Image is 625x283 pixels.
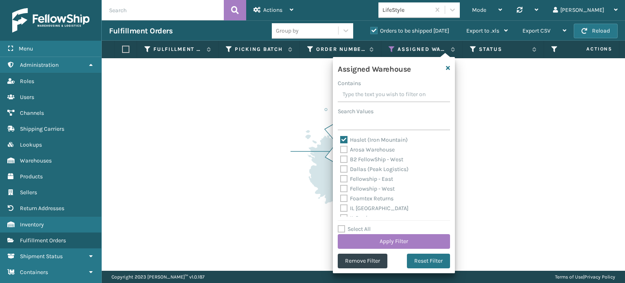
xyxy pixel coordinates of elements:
label: B2 FellowShip - West [340,156,403,163]
label: Assigned Warehouse [398,46,447,53]
span: Menu [19,45,33,52]
span: Containers [20,269,48,276]
label: Picking Batch [235,46,284,53]
span: Shipping Carriers [20,125,64,132]
input: Type the text you wish to filter on [338,88,450,102]
label: Order Number [316,46,365,53]
span: Users [20,94,34,101]
img: logo [12,8,90,33]
span: Actions [561,42,617,56]
span: Channels [20,110,44,116]
div: | [555,271,615,283]
label: Haslet (Iron Mountain) [340,136,408,143]
span: Return Addresses [20,205,64,212]
span: Sellers [20,189,37,196]
a: Privacy Policy [584,274,615,280]
label: Arosa Warehouse [340,146,395,153]
span: Roles [20,78,34,85]
span: Inventory [20,221,44,228]
label: IL [GEOGRAPHIC_DATA] [340,205,409,212]
span: Lookups [20,141,42,148]
span: Shipment Status [20,253,63,260]
label: IL Perris [340,215,370,222]
span: Administration [20,61,59,68]
span: Mode [472,7,486,13]
h4: Assigned Warehouse [338,62,411,74]
span: Export to .xls [466,27,499,34]
label: Dallas (Peak Logistics) [340,166,409,173]
div: LifeStyle [382,6,431,14]
div: Group by [276,26,299,35]
p: Copyright 2023 [PERSON_NAME]™ v 1.0.187 [111,271,205,283]
label: Status [479,46,528,53]
span: Warehouses [20,157,52,164]
label: Select All [338,226,371,233]
label: Search Values [338,107,374,116]
h3: Fulfillment Orders [109,26,173,36]
button: Apply Filter [338,234,450,249]
span: Fulfillment Orders [20,237,66,244]
button: Remove Filter [338,254,387,268]
label: Fellowship - East [340,176,393,182]
a: Terms of Use [555,274,583,280]
label: Contains [338,79,361,88]
span: Products [20,173,43,180]
span: Actions [263,7,282,13]
label: Fellowship - West [340,185,395,192]
label: Foamtex Returns [340,195,393,202]
button: Reload [574,24,618,38]
span: Export CSV [522,27,551,34]
label: Fulfillment Order Id [153,46,203,53]
label: Orders to be shipped [DATE] [370,27,449,34]
button: Reset Filter [407,254,450,268]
